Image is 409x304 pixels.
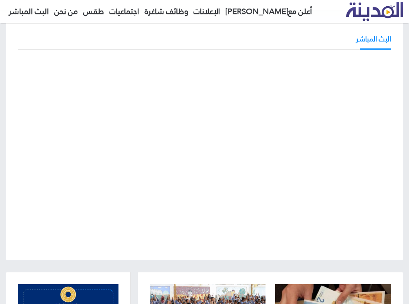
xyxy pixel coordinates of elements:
[346,2,404,21] a: تلفزيون المدينة
[346,2,404,21] img: تلفزيون المدينة
[356,34,391,44] h3: البث المباشر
